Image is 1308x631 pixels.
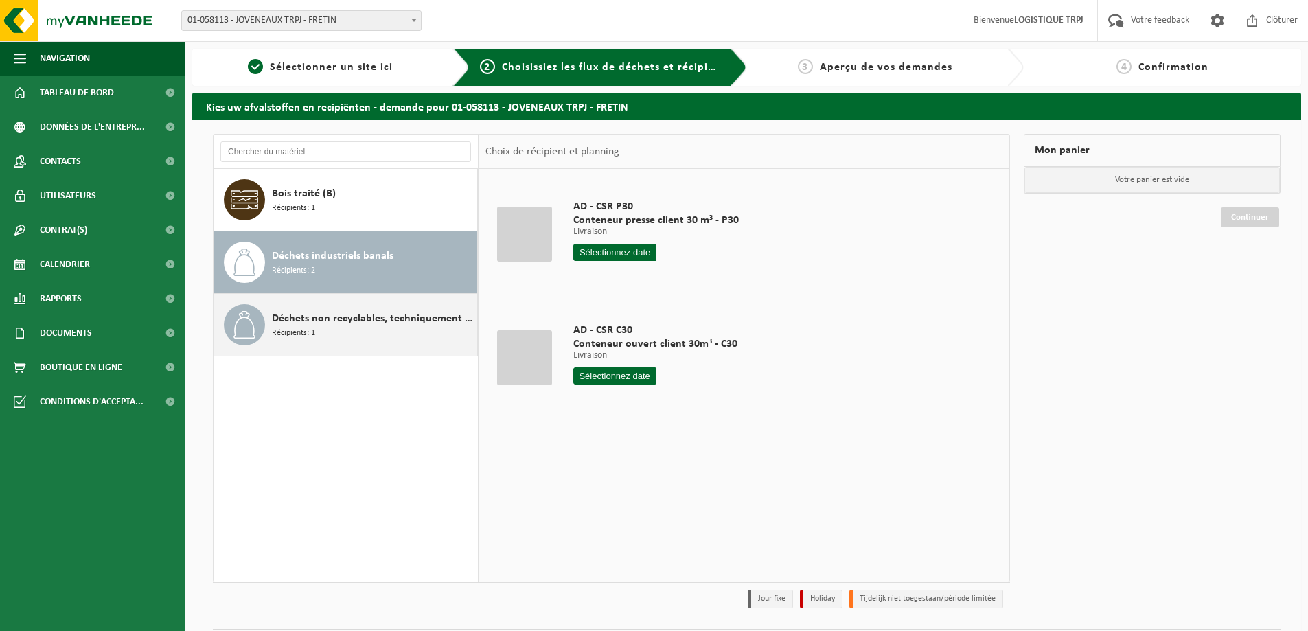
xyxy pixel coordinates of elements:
input: Sélectionnez date [573,244,656,261]
span: 01-058113 - JOVENEAUX TRPJ - FRETIN [181,10,422,31]
span: Navigation [40,41,90,76]
span: Récipients: 2 [272,264,315,277]
span: Récipients: 1 [272,327,315,340]
li: Jour fixe [748,590,793,608]
span: Déchets industriels banals [272,248,393,264]
div: Mon panier [1024,134,1281,167]
span: Rapports [40,282,82,316]
h2: Kies uw afvalstoffen en recipiënten - demande pour 01-058113 - JOVENEAUX TRPJ - FRETIN [192,93,1301,119]
span: Choisissiez les flux de déchets et récipients [502,62,731,73]
span: 1 [248,59,263,74]
p: Livraison [573,351,737,360]
span: Contrat(s) [40,213,87,247]
span: AD - CSR C30 [573,323,737,337]
span: Conteneur ouvert client 30m³ - C30 [573,337,737,351]
span: Aperçu de vos demandes [820,62,952,73]
span: Calendrier [40,247,90,282]
span: 4 [1116,59,1132,74]
p: Votre panier est vide [1024,167,1280,193]
span: Documents [40,316,92,350]
span: Contacts [40,144,81,179]
span: Tableau de bord [40,76,114,110]
span: 2 [480,59,495,74]
span: Données de l'entrepr... [40,110,145,144]
span: AD - CSR P30 [573,200,739,214]
span: Boutique en ligne [40,350,122,385]
button: Déchets industriels banals Récipients: 2 [214,231,478,294]
span: Conditions d'accepta... [40,385,144,419]
a: 1Sélectionner un site ici [199,59,442,76]
button: Bois traité (B) Récipients: 1 [214,169,478,231]
input: Chercher du matériel [220,141,471,162]
span: 3 [798,59,813,74]
input: Sélectionnez date [573,367,656,385]
span: Déchets non recyclables, techniquement non combustibles (combustibles) [272,310,474,327]
li: Holiday [800,590,842,608]
p: Livraison [573,227,739,237]
a: Continuer [1221,207,1279,227]
button: Déchets non recyclables, techniquement non combustibles (combustibles) Récipients: 1 [214,294,478,356]
li: Tijdelijk niet toegestaan/période limitée [849,590,1003,608]
span: Utilisateurs [40,179,96,213]
strong: LOGISTIQUE TRPJ [1014,15,1083,25]
span: Confirmation [1138,62,1208,73]
span: Bois traité (B) [272,185,336,202]
span: Sélectionner un site ici [270,62,393,73]
span: Récipients: 1 [272,202,315,215]
div: Choix de récipient et planning [479,135,626,169]
span: Conteneur presse client 30 m³ - P30 [573,214,739,227]
span: 01-058113 - JOVENEAUX TRPJ - FRETIN [182,11,421,30]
